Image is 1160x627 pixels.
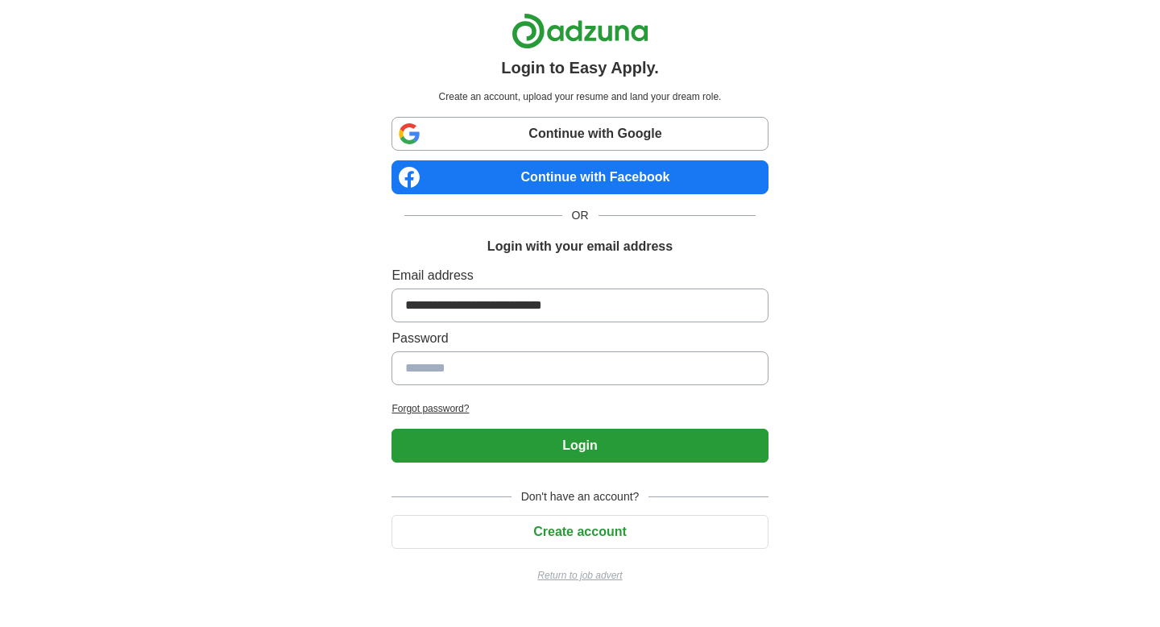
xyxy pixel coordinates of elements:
[391,515,768,549] button: Create account
[391,429,768,463] button: Login
[391,525,768,538] a: Create account
[512,488,649,505] span: Don't have an account?
[391,568,768,583] a: Return to job advert
[391,160,768,194] a: Continue with Facebook
[391,266,768,285] label: Email address
[501,56,659,80] h1: Login to Easy Apply.
[391,329,768,348] label: Password
[512,13,648,49] img: Adzuna logo
[391,117,768,151] a: Continue with Google
[562,207,599,224] span: OR
[391,401,768,416] a: Forgot password?
[487,237,673,256] h1: Login with your email address
[395,89,764,104] p: Create an account, upload your resume and land your dream role.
